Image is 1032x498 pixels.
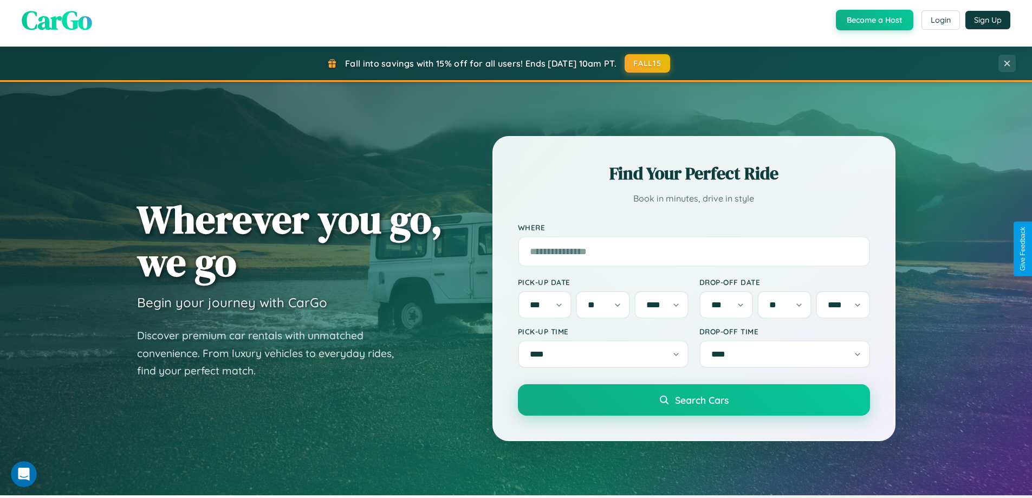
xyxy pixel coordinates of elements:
label: Drop-off Date [699,277,870,287]
div: Give Feedback [1019,227,1027,271]
button: Sign Up [965,11,1010,29]
h2: Find Your Perfect Ride [518,161,870,185]
span: Search Cars [675,394,729,406]
label: Where [518,223,870,232]
span: Fall into savings with 15% off for all users! Ends [DATE] 10am PT. [345,58,616,69]
iframe: Intercom live chat [11,461,37,487]
span: CarGo [22,2,92,38]
label: Pick-up Date [518,277,689,287]
button: Login [921,10,960,30]
button: Become a Host [836,10,913,30]
h3: Begin your journey with CarGo [137,294,327,311]
p: Book in minutes, drive in style [518,191,870,206]
p: Discover premium car rentals with unmatched convenience. From luxury vehicles to everyday rides, ... [137,327,408,380]
label: Pick-up Time [518,327,689,336]
h1: Wherever you go, we go [137,198,443,283]
button: Search Cars [518,384,870,416]
label: Drop-off Time [699,327,870,336]
button: FALL15 [625,54,670,73]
